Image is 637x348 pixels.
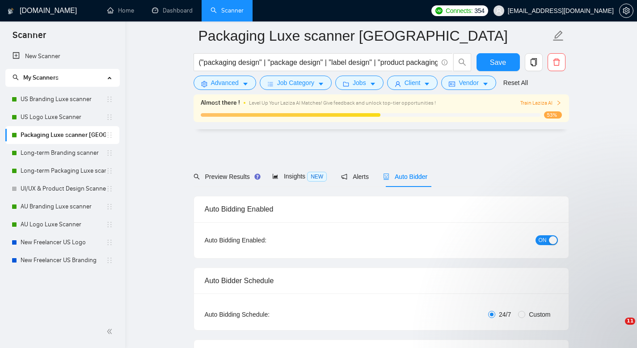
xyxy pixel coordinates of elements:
[211,78,239,88] span: Advanced
[260,76,332,90] button: barsJob Categorycaret-down
[318,81,324,87] span: caret-down
[370,81,376,87] span: caret-down
[625,318,635,325] span: 11
[5,251,119,269] li: New Freelancer US Branding
[21,90,106,108] a: US Branding Luxe scanner
[194,76,256,90] button: settingAdvancedcaret-down
[395,81,401,87] span: user
[5,144,119,162] li: Long-term Branding scanner
[205,268,558,293] div: Auto Bidder Schedule
[21,144,106,162] a: Long-term Branding scanner
[21,126,106,144] a: Packaging Luxe scanner [GEOGRAPHIC_DATA]
[21,251,106,269] a: New Freelancer US Branding
[106,327,115,336] span: double-left
[496,8,502,14] span: user
[8,4,14,18] img: logo
[5,216,119,233] li: AU Logo Luxe Scanner
[272,173,278,179] span: area-chart
[249,100,436,106] span: Level Up Your Laziza AI Matches! Give feedback and unlock top-tier opportunities !
[477,53,520,71] button: Save
[21,233,106,251] a: New Freelancer US Logo
[106,257,113,264] span: holder
[194,173,258,180] span: Preview Results
[23,74,59,81] span: My Scanners
[449,81,455,87] span: idcard
[490,57,506,68] span: Save
[201,98,240,108] span: Almost there !
[341,173,369,180] span: Alerts
[205,235,322,245] div: Auto Bidding Enabled:
[482,81,489,87] span: caret-down
[435,7,443,14] img: upwork-logo.png
[199,57,438,68] input: Search Freelance Jobs...
[13,74,59,81] span: My Scanners
[607,318,628,339] iframe: Intercom live chat
[387,76,438,90] button: userClientcaret-down
[21,180,106,198] a: UI/UX & Product Design Scanner
[459,78,478,88] span: Vendor
[383,174,389,180] span: robot
[525,58,542,66] span: copy
[525,53,543,71] button: copy
[21,216,106,233] a: AU Logo Luxe Scanner
[548,58,565,66] span: delete
[106,203,113,210] span: holder
[106,167,113,174] span: holder
[272,173,327,180] span: Insights
[5,180,119,198] li: UI/UX & Product Design Scanner
[5,108,119,126] li: US Logo Luxe Scanner
[553,30,564,42] span: edit
[106,185,113,192] span: holder
[277,78,314,88] span: Job Category
[5,198,119,216] li: AU Branding Luxe scanner
[520,99,561,107] button: Train Laziza AI
[152,7,193,14] a: dashboardDashboard
[13,47,112,65] a: New Scanner
[106,221,113,228] span: holder
[267,81,274,87] span: bars
[619,4,633,18] button: setting
[205,196,558,222] div: Auto Bidding Enabled
[442,59,447,65] span: info-circle
[5,90,119,108] li: US Branding Luxe scanner
[544,111,562,119] span: 53%
[211,7,244,14] a: searchScanner
[5,162,119,180] li: Long-term Packaging Luxe scanner
[620,7,633,14] span: setting
[441,76,496,90] button: idcardVendorcaret-down
[619,7,633,14] a: setting
[343,81,349,87] span: folder
[21,198,106,216] a: AU Branding Luxe scanner
[474,6,484,16] span: 354
[201,81,207,87] span: setting
[383,173,427,180] span: Auto Bidder
[335,76,384,90] button: folderJobscaret-down
[106,132,113,139] span: holder
[194,174,200,180] span: search
[21,162,106,180] a: Long-term Packaging Luxe scanner
[106,96,113,103] span: holder
[454,58,471,66] span: search
[106,149,113,157] span: holder
[13,74,19,81] span: search
[205,310,322,319] div: Auto Bidding Schedule:
[503,78,528,88] a: Reset All
[353,78,366,88] span: Jobs
[5,29,53,47] span: Scanner
[198,25,551,47] input: Scanner name...
[424,81,430,87] span: caret-down
[107,7,134,14] a: homeHome
[5,233,119,251] li: New Freelancer US Logo
[307,172,327,182] span: NEW
[242,81,249,87] span: caret-down
[539,235,547,245] span: ON
[5,126,119,144] li: Packaging Luxe scanner USA
[405,78,421,88] span: Client
[453,53,471,71] button: search
[556,100,561,106] span: right
[253,173,262,181] div: Tooltip anchor
[341,174,347,180] span: notification
[446,6,472,16] span: Connects:
[548,53,565,71] button: delete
